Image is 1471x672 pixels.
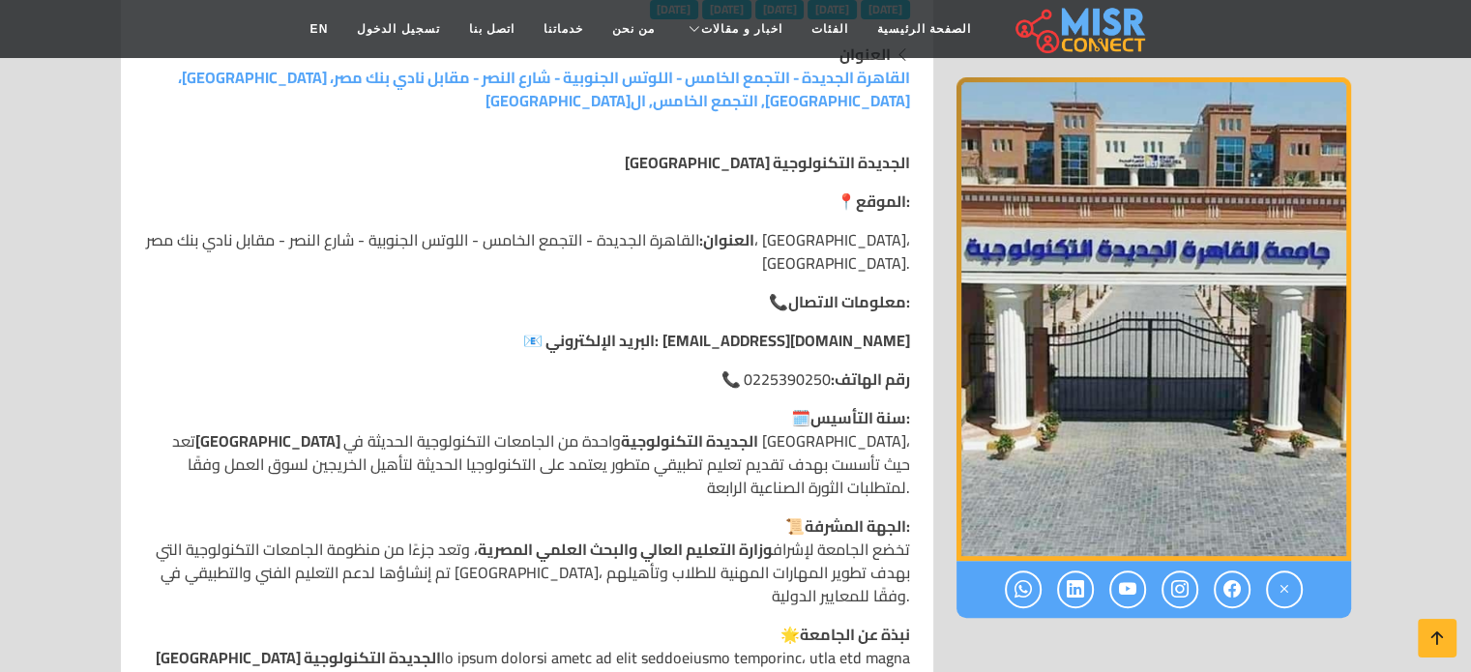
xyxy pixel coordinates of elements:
a: الفئات [797,11,863,47]
div: 1 / 1 [956,77,1351,561]
strong: 📞 رقم الهاتف: [721,365,910,394]
img: main.misr_connect [1015,5,1145,53]
p: 0225390250 [144,367,910,391]
strong: معلومات الاتصال: [788,287,910,316]
a: تسجيل الدخول [342,11,454,47]
p: 📜 تخضع الجامعة لإشراف ، وتعد جزءًا من منظومة الجامعات التكنولوجية التي تم إنشاؤها لدعم التعليم ال... [144,514,910,607]
strong: [GEOGRAPHIC_DATA] الجديدة التكنولوجية [195,426,758,455]
strong: سنة التأسيس: [810,403,910,432]
strong: الموقع: [856,187,910,216]
a: [EMAIL_ADDRESS][DOMAIN_NAME] [662,326,910,355]
a: اتصل بنا [455,11,529,47]
a: اخبار و مقالات [669,11,797,47]
img: جامعة القاهرة الجديدة التكنولوجية [956,77,1351,561]
span: اخبار و مقالات [701,20,782,38]
a: القاهرة الجديدة - التجمع الخامس - اللوتس الجنوبية - شارع النصر - مقابل نادي بنك مصر، [GEOGRAPHIC_... [178,63,910,115]
a: الصفحة الرئيسية [863,11,986,47]
strong: وزارة التعليم العالي والبحث العلمي المصرية [478,535,773,564]
p: القاهرة الجديدة - التجمع الخامس - اللوتس الجنوبية - شارع النصر - مقابل نادي بنك مصر، [GEOGRAPHIC_... [144,228,910,275]
strong: [GEOGRAPHIC_DATA] الجديدة التكنولوجية [156,643,441,672]
p: 🗓️ تعد واحدة من الجامعات التكنولوجية الحديثة في [GEOGRAPHIC_DATA]، حيث تأسست بهدف تقديم تعليم تطب... [144,406,910,499]
a: خدماتنا [529,11,598,47]
p: 📍 [144,190,910,213]
strong: العنوان: [699,225,754,254]
strong: 📧 البريد الإلكتروني: [523,326,659,355]
a: EN [296,11,343,47]
strong: [GEOGRAPHIC_DATA] الجديدة التكنولوجية [625,148,910,177]
strong: نبذة عن الجامعة [800,620,910,649]
p: 📞 [144,290,910,313]
a: من نحن [598,11,669,47]
strong: الجهة المشرفة: [805,511,910,541]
